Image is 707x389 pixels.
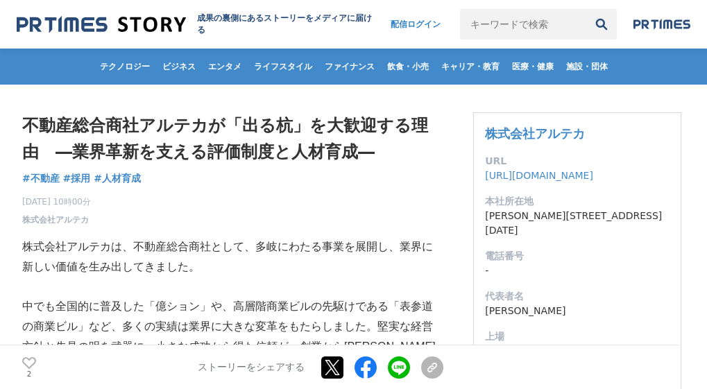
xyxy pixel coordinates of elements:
a: [URL][DOMAIN_NAME] [485,170,593,181]
a: #人材育成 [94,171,141,186]
dt: 本社所在地 [485,194,670,209]
dt: 代表者名 [485,289,670,304]
dt: URL [485,154,670,168]
button: 検索 [586,9,617,40]
img: 成果の裏側にあるストーリーをメディアに届ける [17,15,186,34]
a: ビジネス [157,49,201,85]
span: [DATE] 10時00分 [22,196,91,208]
a: 株式会社アルテカ [22,214,89,226]
span: 飲食・小売 [382,61,434,72]
dd: 未上場 [485,344,670,358]
dd: [PERSON_NAME] [485,304,670,318]
span: #不動産 [22,172,60,184]
dt: 電話番号 [485,249,670,263]
span: 施設・団体 [561,61,613,72]
span: エンタメ [203,61,247,72]
a: 施設・団体 [561,49,613,85]
a: 医療・健康 [506,49,559,85]
dd: - [485,263,670,278]
a: テクノロジー [94,49,155,85]
span: #採用 [63,172,91,184]
dd: [PERSON_NAME][STREET_ADDRESS][DATE] [485,209,670,238]
a: 株式会社アルテカ [485,126,585,141]
p: 2 [22,370,36,377]
input: キーワードで検索 [460,9,586,40]
a: ファイナンス [319,49,380,85]
a: ライフスタイル [248,49,318,85]
span: 医療・健康 [506,61,559,72]
span: #人材育成 [94,172,141,184]
span: ファイナンス [319,61,380,72]
a: #不動産 [22,171,60,186]
a: 配信ログイン [377,9,454,40]
a: 成果の裏側にあるストーリーをメディアに届ける 成果の裏側にあるストーリーをメディアに届ける [17,12,377,36]
span: キャリア・教育 [436,61,505,72]
a: キャリア・教育 [436,49,505,85]
h1: 不動産総合商社アルテカが「出る杭」を大歓迎する理由 ―業界革新を支える評価制度と人材育成― [22,112,443,166]
a: 飲食・小売 [382,49,434,85]
p: 中でも全国的に普及した「億ション」や、高層階商業ビルの先駆けである「表参道の商業ビル」など、多くの実績は業界に大きな変革をもたらしました。堅実な経営方針と先見の明を武器に、小さな成功から得た信頼... [22,297,443,377]
dt: 上場 [485,329,670,344]
h2: 成果の裏側にあるストーリーをメディアに届ける [197,12,377,36]
a: エンタメ [203,49,247,85]
img: prtimes [633,19,690,30]
p: 株式会社アルテカは、不動産総合商社として、多岐にわたる事業を展開し、業界に新しい価値を生み出してきました。 [22,237,443,277]
span: テクノロジー [94,61,155,72]
a: #採用 [63,171,91,186]
p: ストーリーをシェアする [198,361,305,374]
span: ライフスタイル [248,61,318,72]
span: ビジネス [157,61,201,72]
